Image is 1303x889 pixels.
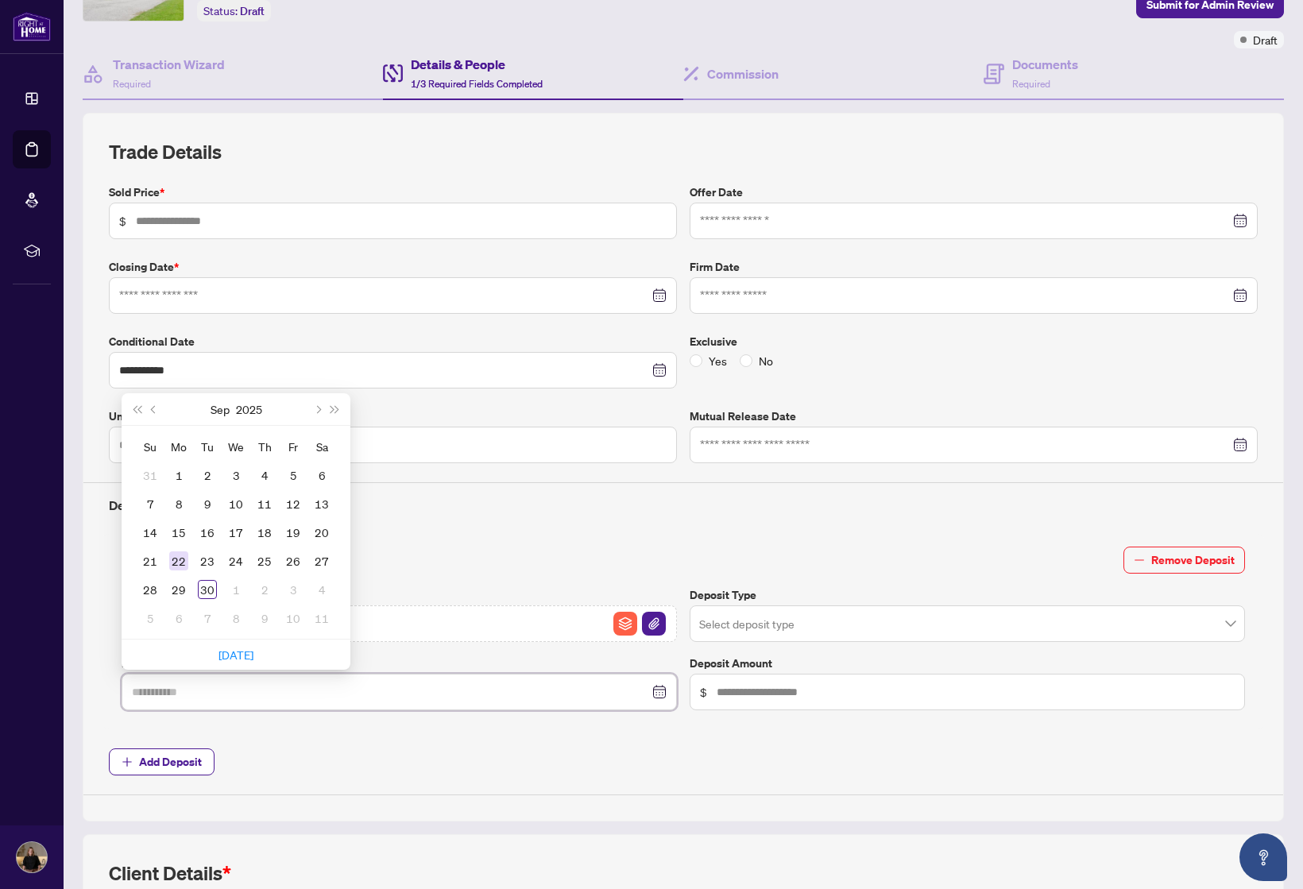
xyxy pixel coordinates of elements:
[109,496,1258,515] h4: Deposit
[255,523,274,542] div: 18
[613,611,638,636] button: File Archive
[250,547,279,575] td: 2025-09-25
[109,333,677,350] label: Conditional Date
[284,466,303,485] div: 5
[226,466,246,485] div: 3
[312,523,331,542] div: 20
[164,575,193,604] td: 2025-09-29
[164,604,193,632] td: 2025-10-06
[128,393,145,425] button: Last year (Control + left)
[1151,547,1235,573] span: Remove Deposit
[193,489,222,518] td: 2025-09-09
[690,655,1245,672] label: Deposit Amount
[702,352,733,369] span: Yes
[707,64,779,83] h4: Commission
[164,461,193,489] td: 2025-09-01
[169,466,188,485] div: 1
[136,518,164,547] td: 2025-09-14
[307,575,336,604] td: 2025-10-04
[690,258,1258,276] label: Firm Date
[279,547,307,575] td: 2025-09-26
[279,575,307,604] td: 2025-10-03
[109,258,677,276] label: Closing Date
[411,55,543,74] h4: Details & People
[136,547,164,575] td: 2025-09-21
[250,518,279,547] td: 2025-09-18
[312,609,331,628] div: 11
[122,655,677,672] label: Deposit Date
[279,461,307,489] td: 2025-09-05
[690,586,1245,604] label: Deposit Type
[307,604,336,632] td: 2025-10-11
[211,393,230,425] button: Choose a month
[312,466,331,485] div: 6
[240,4,265,18] span: Draft
[279,604,307,632] td: 2025-10-10
[307,489,336,518] td: 2025-09-13
[169,580,188,599] div: 29
[1012,78,1050,90] span: Required
[279,518,307,547] td: 2025-09-19
[198,551,217,570] div: 23
[113,78,151,90] span: Required
[141,494,160,513] div: 7
[164,489,193,518] td: 2025-09-08
[169,551,188,570] div: 22
[169,494,188,513] div: 8
[1012,55,1078,74] h4: Documents
[312,494,331,513] div: 13
[141,523,160,542] div: 14
[193,575,222,604] td: 2025-09-30
[141,466,160,485] div: 31
[613,612,637,636] img: File Archive
[641,611,667,636] button: File Attachement
[141,551,160,570] div: 21
[222,575,250,604] td: 2025-10-01
[308,393,326,425] button: Next month (PageDown)
[169,609,188,628] div: 6
[226,580,246,599] div: 1
[312,551,331,570] div: 27
[700,683,707,701] span: $
[1253,31,1278,48] span: Draft
[119,212,126,230] span: $
[141,609,160,628] div: 5
[284,609,303,628] div: 10
[141,580,160,599] div: 28
[17,842,47,872] img: Profile Icon
[222,604,250,632] td: 2025-10-08
[109,860,231,886] h2: Client Details
[255,609,274,628] div: 9
[109,139,1258,164] h2: Trade Details
[136,489,164,518] td: 2025-09-07
[109,748,215,775] button: Add Deposit
[250,604,279,632] td: 2025-10-09
[113,55,225,74] h4: Transaction Wizard
[193,518,222,547] td: 2025-09-16
[136,461,164,489] td: 2025-08-31
[226,494,246,513] div: 10
[222,547,250,575] td: 2025-09-24
[284,551,303,570] div: 26
[136,575,164,604] td: 2025-09-28
[690,184,1258,201] label: Offer Date
[284,494,303,513] div: 12
[307,547,336,575] td: 2025-09-27
[145,393,163,425] button: Previous month (PageUp)
[139,749,202,775] span: Add Deposit
[222,461,250,489] td: 2025-09-03
[255,580,274,599] div: 2
[122,756,133,767] span: plus
[218,647,253,662] a: [DATE]
[193,604,222,632] td: 2025-10-07
[198,609,217,628] div: 7
[250,575,279,604] td: 2025-10-02
[1134,555,1145,566] span: minus
[250,461,279,489] td: 2025-09-04
[411,78,543,90] span: 1/3 Required Fields Completed
[164,518,193,547] td: 2025-09-15
[193,461,222,489] td: 2025-09-02
[164,432,193,461] th: Mo
[198,466,217,485] div: 2
[1239,833,1287,881] button: Open asap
